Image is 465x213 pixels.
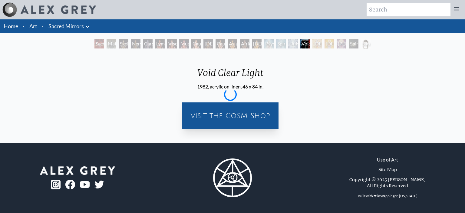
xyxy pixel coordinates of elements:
[4,23,18,29] a: Home
[94,181,104,188] img: twitter-logo.png
[21,19,27,33] li: ·
[252,39,262,48] div: [DEMOGRAPHIC_DATA] Woman
[131,39,140,48] div: Nervous System
[355,191,420,201] div: Built with ❤ in
[325,39,334,48] div: [DEMOGRAPHIC_DATA]
[367,183,408,189] div: All Rights Reserved
[29,22,37,30] a: Art
[119,39,128,48] div: Skeletal System
[203,39,213,48] div: [DEMOGRAPHIC_DATA] Woman
[155,39,165,48] div: Lymphatic System
[186,106,275,125] a: Visit the CoSM Shop
[380,194,417,198] a: Wappinger, [US_STATE]
[48,22,84,30] a: Sacred Mirrors
[300,39,310,48] div: Void Clear Light
[143,39,153,48] div: Cardiovascular System
[228,39,237,48] div: Asian Man
[167,39,177,48] div: Viscera
[179,39,189,48] div: Muscle System
[40,19,46,33] li: ·
[65,180,75,189] img: fb-logo.png
[193,67,268,83] div: Void Clear Light
[107,39,116,48] div: Material World
[349,39,358,48] div: Spiritual World
[191,39,201,48] div: Caucasian Woman
[312,39,322,48] div: [DEMOGRAPHIC_DATA]
[94,39,104,48] div: Sacred Mirrors Room, [GEOGRAPHIC_DATA]
[337,39,346,48] div: [PERSON_NAME]
[378,166,397,173] a: Site Map
[361,39,371,48] div: Sacred Mirrors Frame
[349,177,426,183] div: Copyright © 2025 [PERSON_NAME]
[240,39,249,48] div: African Man
[51,180,61,189] img: ig-logo.png
[377,156,398,163] a: Use of Art
[80,181,90,188] img: youtube-logo.png
[264,39,274,48] div: Psychic Energy System
[367,3,450,16] input: Search
[216,39,225,48] div: Caucasian Man
[193,83,268,90] div: 1982, acrylic on linen, 46 x 84 in.
[288,39,298,48] div: Universal Mind Lattice
[276,39,286,48] div: Spiritual Energy System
